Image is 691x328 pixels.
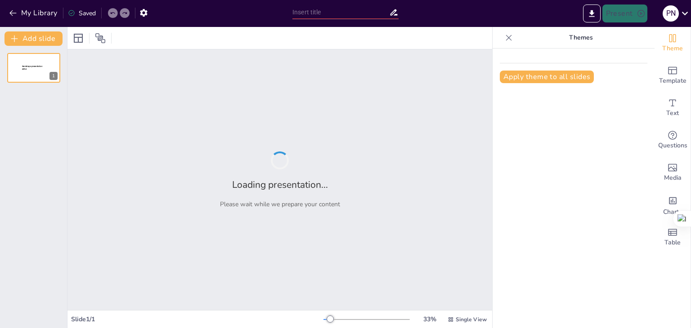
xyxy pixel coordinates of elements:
div: P N [663,5,679,22]
button: Export to PowerPoint [583,4,601,22]
h2: Loading presentation... [232,178,328,191]
span: Charts [663,207,682,217]
div: Change the overall theme [655,27,691,59]
span: Media [664,173,682,183]
input: Insert title [292,6,389,19]
div: 1 [49,72,58,80]
span: Position [95,33,106,44]
div: Add images, graphics, shapes or video [655,156,691,189]
button: Present [602,4,647,22]
button: My Library [7,6,61,20]
button: P N [663,4,679,22]
div: Add text boxes [655,92,691,124]
span: Sendsteps presentation editor [22,65,42,70]
div: Layout [71,31,85,45]
div: 33 % [419,315,440,324]
span: Template [659,76,687,86]
div: Slide 1 / 1 [71,315,323,324]
span: Text [666,108,679,118]
span: Single View [456,316,487,323]
span: Questions [658,141,687,151]
div: Add charts and graphs [655,189,691,221]
p: Please wait while we prepare your content [220,200,340,208]
p: Themes [516,27,646,49]
button: Add slide [4,31,63,46]
div: Get real-time input from your audience [655,124,691,156]
div: Add ready made slides [655,59,691,92]
span: Theme [662,44,683,53]
span: Table [664,238,681,248]
div: 1 [7,53,60,83]
div: Saved [68,9,96,18]
button: Apply theme to all slides [500,71,594,83]
div: Add a table [655,221,691,253]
